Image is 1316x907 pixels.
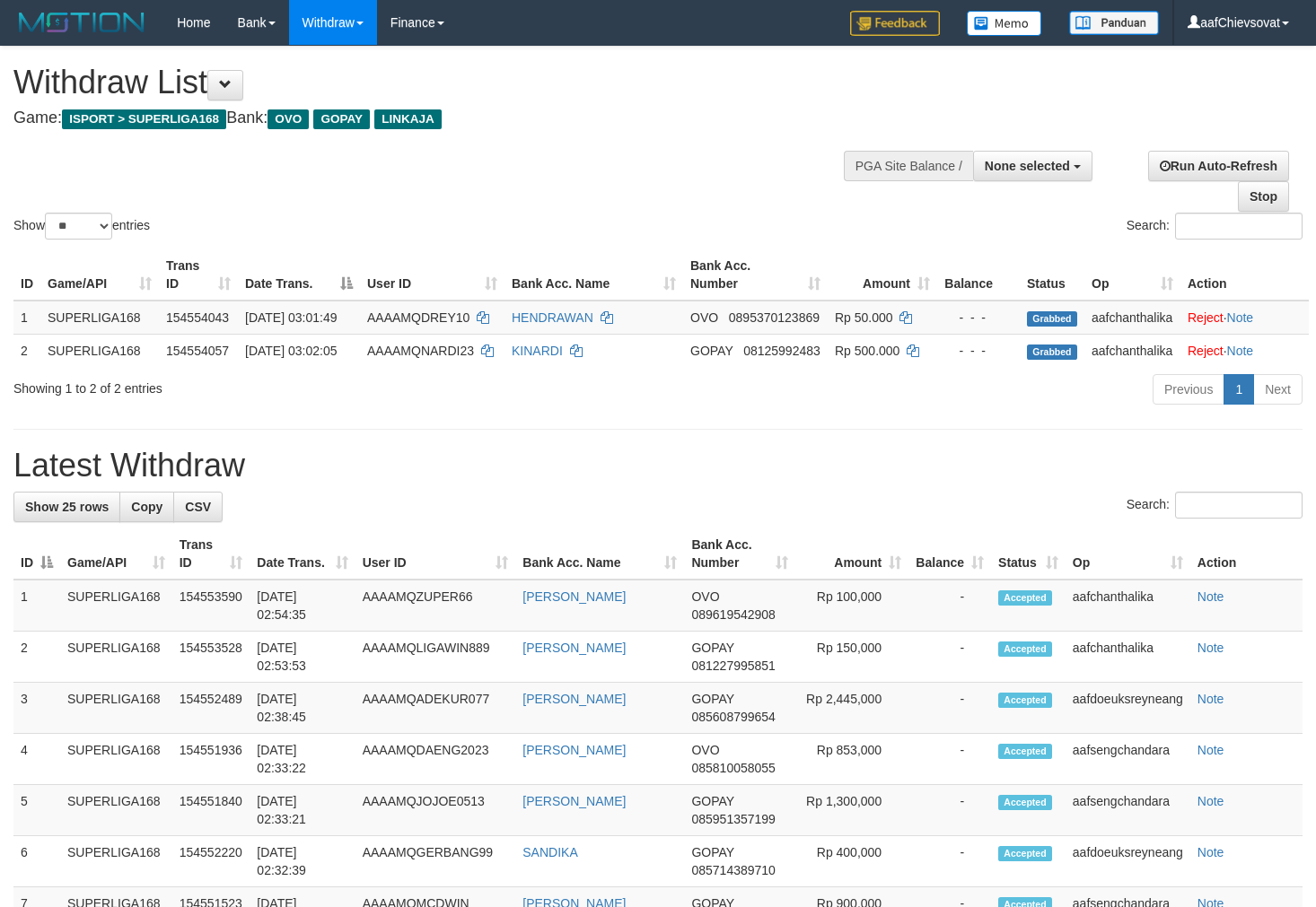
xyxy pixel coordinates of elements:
td: AAAAMQZUPER66 [355,580,516,632]
td: SUPERLIGA168 [60,683,172,734]
button: None selected [973,151,1092,181]
td: [DATE] 02:53:53 [250,632,355,683]
a: Copy [119,492,174,522]
td: 3 [13,683,60,734]
span: OVO [691,589,719,604]
td: 5 [13,785,60,836]
td: - [908,785,991,836]
span: Grabbed [1027,311,1077,327]
th: Game/API: activate to sort column ascending [60,528,172,580]
th: Action [1180,249,1309,301]
div: Showing 1 to 2 of 2 entries [13,372,535,397]
td: - [908,836,991,887]
a: HENDRAWAN [512,310,593,325]
td: [DATE] 02:33:21 [250,785,355,836]
a: Note [1198,743,1224,757]
img: MOTION_logo.png [13,9,150,36]
td: [DATE] 02:32:39 [250,836,355,887]
td: · [1180,301,1309,335]
th: ID [13,249,40,301]
th: Date Trans.: activate to sort column ascending [250,528,355,580]
td: 1 [13,301,40,335]
a: Note [1227,310,1254,325]
span: GOPAY [691,641,733,655]
td: SUPERLIGA168 [60,734,172,785]
th: Status [1020,249,1084,301]
td: 2 [13,632,60,683]
select: Showentries [45,213,112,240]
a: Previous [1153,374,1224,405]
span: Copy 085714389710 to clipboard [691,863,775,877]
a: Note [1198,845,1224,859]
span: Copy 085608799654 to clipboard [691,710,775,724]
td: Rp 2,445,000 [795,683,908,734]
th: Op: activate to sort column ascending [1066,528,1190,580]
td: [DATE] 02:33:22 [250,734,355,785]
h4: Game: Bank: [13,109,859,127]
div: - - - [944,309,1013,327]
td: aafchanthalika [1066,580,1190,632]
td: - [908,683,991,734]
th: Amount: activate to sort column ascending [795,528,908,580]
th: User ID: activate to sort column ascending [360,249,504,301]
th: Op: activate to sort column ascending [1084,249,1180,301]
td: SUPERLIGA168 [60,785,172,836]
span: Copy 081227995851 to clipboard [691,658,775,673]
th: Trans ID: activate to sort column ascending [159,249,238,301]
th: Date Trans.: activate to sort column descending [238,249,360,301]
a: Stop [1238,181,1289,212]
td: SUPERLIGA168 [60,632,172,683]
td: 4 [13,734,60,785]
th: Action [1190,528,1303,580]
span: LINKAJA [374,109,442,129]
td: Rp 100,000 [795,580,908,632]
a: [PERSON_NAME] [522,692,626,706]
td: - [908,580,991,632]
a: CSV [173,492,223,522]
th: Trans ID: activate to sort column ascending [172,528,250,580]
td: 6 [13,836,60,887]
input: Search: [1175,213,1303,240]
td: 154552220 [172,836,250,887]
td: aafsengchandara [1066,734,1190,785]
td: 154551936 [172,734,250,785]
td: SUPERLIGA168 [40,301,159,335]
span: GOPAY [690,344,733,358]
td: 1 [13,580,60,632]
span: [DATE] 03:01:49 [245,310,337,325]
a: Note [1198,589,1224,604]
td: aafchanthalika [1084,334,1180,367]
td: aafchanthalika [1084,301,1180,335]
td: Rp 853,000 [795,734,908,785]
span: GOPAY [691,845,733,859]
h1: Withdraw List [13,65,859,100]
td: - [908,734,991,785]
td: aafdoeuksreyneang [1066,683,1190,734]
a: Run Auto-Refresh [1148,151,1289,181]
span: 154554043 [166,310,229,325]
span: OVO [268,109,309,129]
td: 2 [13,334,40,367]
td: SUPERLIGA168 [60,836,172,887]
td: SUPERLIGA168 [40,334,159,367]
label: Search: [1127,492,1303,519]
span: Copy 089619542908 to clipboard [691,607,775,622]
span: Copy 0895370123869 to clipboard [729,310,820,325]
td: Rp 400,000 [795,836,908,887]
span: Rp 500.000 [835,344,899,358]
div: - - - [944,342,1013,360]
td: AAAAMQJOJOE0513 [355,785,516,836]
span: Accepted [998,693,1052,708]
span: ISPORT > SUPERLIGA168 [62,109,226,129]
span: GOPAY [313,109,370,129]
span: Copy 08125992483 to clipboard [743,344,820,358]
span: Accepted [998,641,1052,657]
a: SANDIKA [522,845,577,859]
label: Search: [1127,213,1303,240]
span: GOPAY [691,794,733,808]
a: Next [1253,374,1303,405]
div: PGA Site Balance / [844,151,973,181]
span: AAAAMQDREY10 [367,310,469,325]
th: Bank Acc. Number: activate to sort column ascending [683,249,828,301]
span: OVO [690,310,718,325]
